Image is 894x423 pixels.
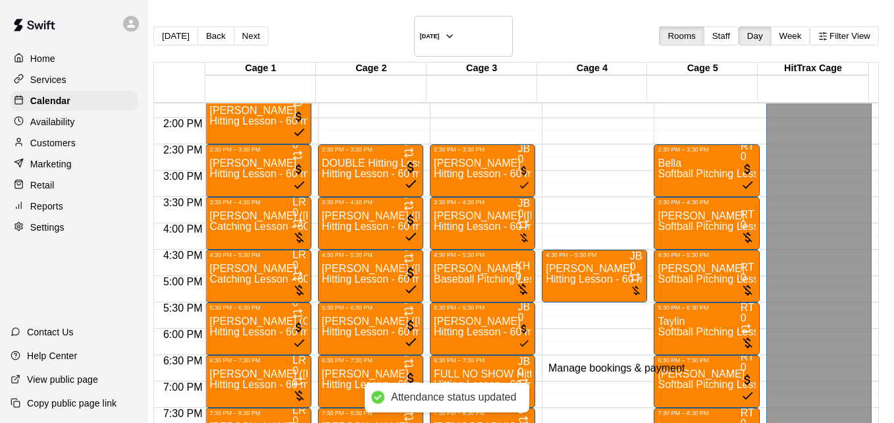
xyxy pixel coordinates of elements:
[518,198,531,209] div: Jose Bermudez
[515,261,530,271] div: Kyle Huckaby
[160,171,206,182] span: 3:00 PM
[404,218,418,246] span: All customers have paid
[160,144,206,155] span: 2:30 PM
[741,167,754,194] span: All customers have paid
[434,379,562,390] span: Hitting Lesson - 60 minutes
[518,356,531,367] span: JB
[292,250,305,260] div: Leo Rojas
[741,262,754,273] span: RT
[741,210,754,231] span: Raychel Trocki
[160,276,206,287] span: 5:00 PM
[205,144,311,197] div: 2:30 PM – 3:30 PM: Hitting Lesson - 60 minutes
[209,115,337,127] span: Hitting Lesson - 60 minutes
[205,302,311,355] div: 5:30 PM – 6:30 PM: Hitting Lesson - 60 minutes
[292,405,305,416] div: Leo Rojas
[322,168,450,179] span: Hitting Lesson - 60 minutes
[27,325,74,339] p: Contact Us
[654,355,759,408] div: 6:30 PM – 7:30 PM: Madelyn Lynch
[209,146,307,153] div: 2:30 PM – 3:30 PM
[658,252,755,258] div: 4:30 PM – 5:30 PM
[292,167,305,193] span: All customers have paid
[548,362,685,374] div: Manage bookings & payment
[741,408,754,418] div: Raychel Trocki
[518,208,524,219] span: 0
[518,366,524,378] span: 0
[518,302,531,312] div: Jose Bermudez
[518,198,531,209] span: JB
[322,252,419,258] div: 4:30 PM – 5:30 PM
[30,115,75,128] p: Availability
[741,141,754,162] span: Raychel Trocki
[630,251,643,272] span: Jose Bermudez
[518,302,531,323] span: Jose Bermudez
[537,63,648,75] div: Cage 4
[205,92,311,144] div: 1:30 PM – 2:30 PM: Hitting Lesson - 60 minutes
[741,272,747,283] span: 0
[209,252,307,258] div: 4:30 PM – 5:30 PM
[741,312,747,324] span: 0
[197,26,234,45] button: Back
[434,273,612,285] span: Baseball Pitching Lesson - 60 minutes
[209,273,349,285] span: Catching Lesson - 60 minutes
[434,252,531,258] div: 4:30 PM – 5:30 PM
[404,307,414,318] span: Recurring event
[404,149,414,160] span: Recurring event
[234,26,269,45] button: Next
[430,197,535,250] div: 3:30 PM – 4:30 PM: Hitting Lesson - 60 minutes
[658,379,831,390] span: Softball Pitching Lesson - 60 minutes
[658,221,831,232] span: Softball Pitching Lesson - 60 minutes
[741,262,754,273] div: Raychel Trocki
[630,251,643,262] div: Jose Bermudez
[404,271,418,298] span: All customers have paid
[741,231,754,244] svg: No customers have paid
[542,250,647,302] div: 4:30 PM – 5:30 PM: Hitting Lesson - 60 minutes
[209,168,337,179] span: Hitting Lesson - 60 minutes
[160,223,206,235] span: 4:00 PM
[741,209,754,220] span: RT
[404,324,418,351] span: All customers have paid
[518,144,531,154] div: Jose Bermudez
[741,140,754,152] span: RT
[434,199,531,206] div: 3:30 PM – 4:30 PM
[316,63,427,75] div: Cage 2
[758,63,868,75] div: HitTrax Cage
[209,326,337,337] span: Hitting Lesson - 60 minutes
[630,285,643,297] svg: No customers have paid
[205,63,316,75] div: Cage 1
[630,273,641,285] span: Recurring event
[153,26,198,45] button: [DATE]
[322,379,450,390] span: Hitting Lesson - 60 minutes
[292,325,305,351] span: All customers have paid
[292,355,305,376] span: Leo Rojas
[515,271,521,282] span: 0
[518,198,531,219] span: Jose Bermudez
[518,232,531,244] svg: No customers have paid
[515,260,530,271] span: KH
[434,146,531,153] div: 2:30 PM – 3:30 PM
[322,273,450,285] span: Hitting Lesson - 60 minutes
[518,356,531,378] span: Jose Bermudez
[292,283,305,296] svg: No customers have paid
[292,378,303,389] span: Recurring event
[391,391,516,405] div: Attendance status updated
[404,202,414,213] span: Recurring event
[30,52,55,65] p: Home
[322,146,419,153] div: 2:30 PM – 3:30 PM
[292,354,305,366] span: LR
[209,357,307,364] div: 6:30 PM – 7:30 PM
[741,352,754,373] span: Raychel Trocki
[518,221,529,232] span: Recurring event
[741,352,754,362] div: Raychel Trocki
[160,381,206,393] span: 7:00 PM
[322,326,450,337] span: Hitting Lesson - 60 minutes
[404,360,414,371] span: Recurring event
[654,302,759,355] div: 5:30 PM – 6:30 PM: Taylin
[322,357,419,364] div: 6:30 PM – 7:30 PM
[318,250,423,302] div: 4:30 PM – 5:30 PM: Hitting Lesson - 60 minutes
[659,26,704,45] button: Rooms
[292,114,305,140] span: All customers have paid
[318,144,423,197] div: 2:30 PM – 3:30 PM: DOUBLE Hitting Lesson - 60 minutes
[741,283,754,297] svg: No customers have paid
[704,26,739,45] button: Staff
[322,410,419,416] div: 7:30 PM – 8:30 PM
